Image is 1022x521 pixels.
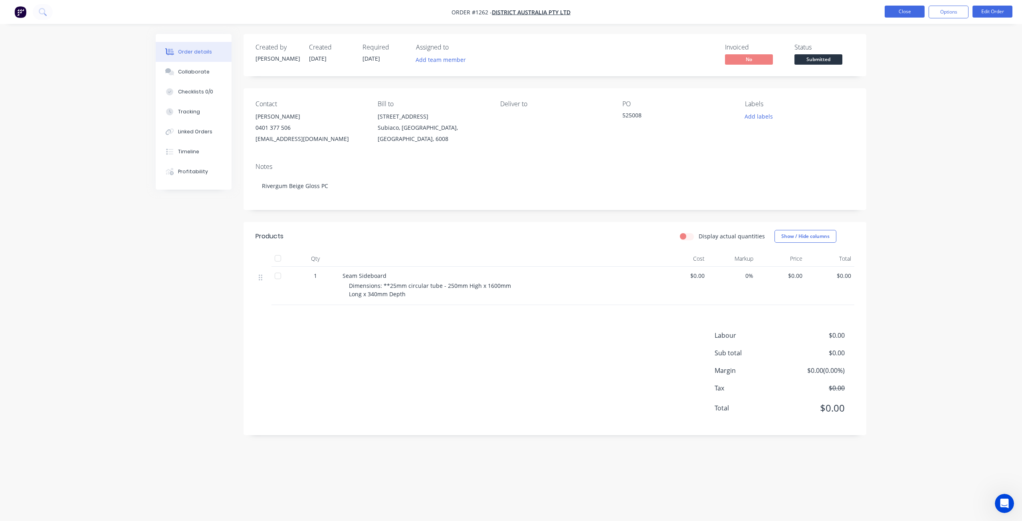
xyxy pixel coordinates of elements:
label: Display actual quantities [699,232,765,240]
div: [STREET_ADDRESS]Subiaco, [GEOGRAPHIC_DATA], [GEOGRAPHIC_DATA], 6008 [378,111,487,145]
span: [DATE] [309,55,327,62]
div: Total [806,251,855,267]
span: Tax [715,383,786,393]
span: Margin [715,366,786,375]
div: Bill to [378,100,487,108]
span: Sub total [715,348,786,358]
button: Submitted [794,54,842,66]
div: Rivergum Beige Gloss PC [255,174,854,198]
button: Edit Order [972,6,1012,18]
span: $0.00 [786,331,845,340]
button: Profitability [156,162,232,182]
button: Add labels [740,111,777,122]
span: 0% [711,271,754,280]
span: Total [715,403,786,413]
div: Required [362,44,406,51]
div: Assigned to [416,44,496,51]
span: No [725,54,773,64]
button: Close [885,6,925,18]
div: Cost [659,251,708,267]
div: 525008 [622,111,722,122]
div: Tracking [178,108,200,115]
div: Notes [255,163,854,170]
span: Submitted [794,54,842,64]
span: 1 [314,271,317,280]
span: $0.00 [760,271,802,280]
iframe: Intercom live chat [995,494,1014,513]
button: Checklists 0/0 [156,82,232,102]
span: $0.00 [662,271,705,280]
div: [PERSON_NAME] [255,111,365,122]
div: [EMAIL_ADDRESS][DOMAIN_NAME] [255,133,365,145]
span: $0.00 [809,271,852,280]
button: Options [929,6,969,18]
div: Checklists 0/0 [178,88,213,95]
span: Labour [715,331,786,340]
div: Products [255,232,283,241]
span: $0.00 [786,383,845,393]
div: Status [794,44,854,51]
span: [DATE] [362,55,380,62]
div: Price [757,251,806,267]
button: Add team member [416,54,470,65]
div: [STREET_ADDRESS] [378,111,487,122]
span: Dimensions: **25mm circular tube - 250mm High x 1600mm Long x 340mm Depth [349,282,511,298]
span: $0.00 [786,401,845,415]
div: PO [622,100,732,108]
div: Created [309,44,353,51]
img: Factory [14,6,26,18]
div: Markup [708,251,757,267]
button: Show / Hide columns [774,230,836,243]
div: Order details [178,48,212,55]
div: Created by [255,44,299,51]
div: Invoiced [725,44,785,51]
button: Collaborate [156,62,232,82]
div: Labels [745,100,854,108]
button: Linked Orders [156,122,232,142]
button: Timeline [156,142,232,162]
div: 0401 377 506 [255,122,365,133]
div: Collaborate [178,68,210,75]
span: $0.00 [786,348,845,358]
div: [PERSON_NAME]0401 377 506[EMAIL_ADDRESS][DOMAIN_NAME] [255,111,365,145]
div: Timeline [178,148,199,155]
button: Add team member [412,54,470,65]
span: $0.00 ( 0.00 %) [786,366,845,375]
div: Qty [291,251,339,267]
div: Linked Orders [178,128,212,135]
div: Subiaco, [GEOGRAPHIC_DATA], [GEOGRAPHIC_DATA], 6008 [378,122,487,145]
button: Tracking [156,102,232,122]
a: District Australia PTY LTD [492,8,570,16]
div: [PERSON_NAME] [255,54,299,63]
div: Deliver to [500,100,610,108]
span: Seam Sideboard [343,272,386,279]
button: Order details [156,42,232,62]
span: Order #1262 - [452,8,492,16]
div: Profitability [178,168,208,175]
div: Contact [255,100,365,108]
